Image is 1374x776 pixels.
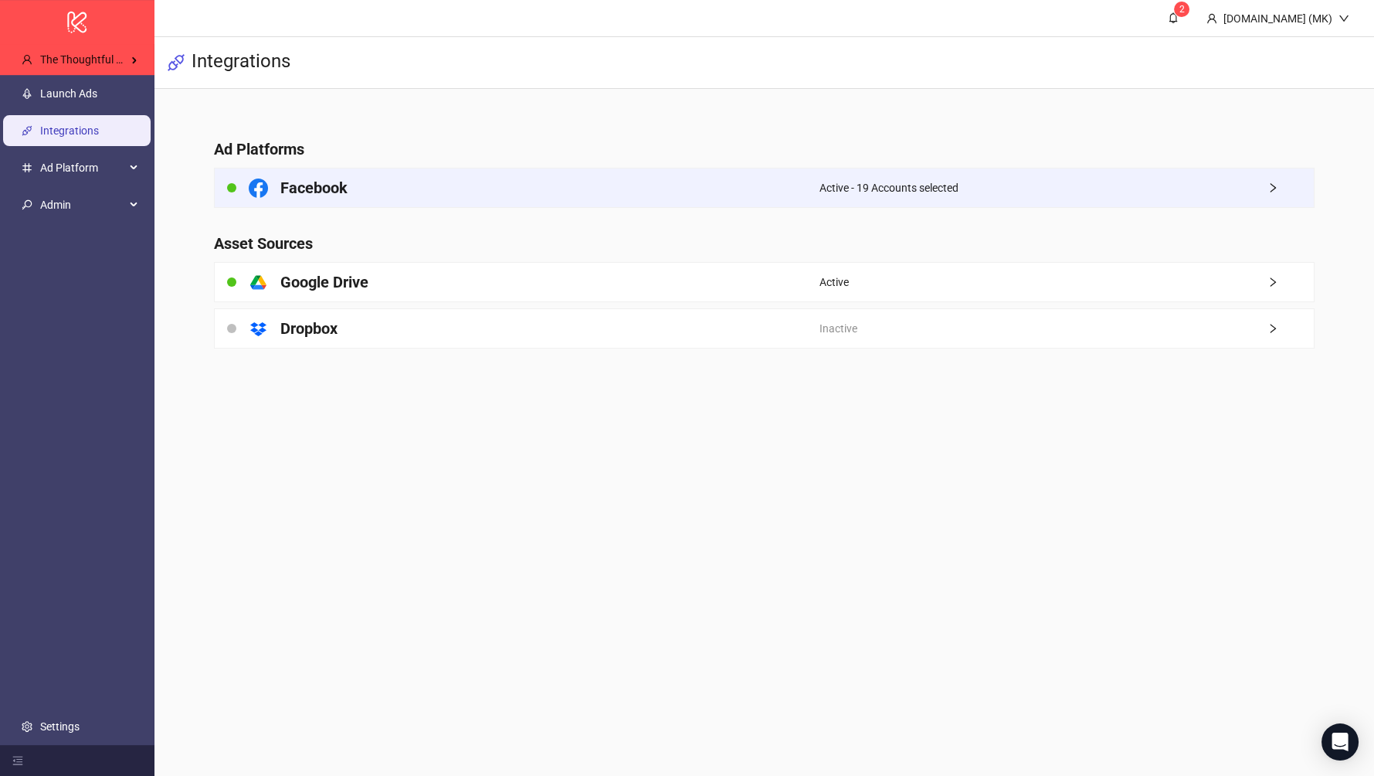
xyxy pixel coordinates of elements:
span: number [22,162,32,173]
span: The Thoughtful Agency [40,53,151,66]
span: down [1338,13,1349,24]
span: api [167,53,185,72]
h4: Ad Platforms [214,138,1315,160]
div: Open Intercom Messenger [1321,723,1359,761]
div: [DOMAIN_NAME] (MK) [1217,10,1338,27]
h4: Facebook [280,177,348,199]
span: right [1267,182,1314,193]
span: Inactive [819,320,857,337]
span: Active - 19 Accounts selected [819,179,958,196]
a: Launch Ads [40,87,97,100]
span: Ad Platform [40,152,125,183]
span: right [1267,277,1314,288]
a: Integrations [40,124,99,137]
a: FacebookActive - 19 Accounts selectedright [214,168,1315,208]
span: key [22,199,32,210]
h4: Asset Sources [214,233,1315,254]
span: user [22,54,32,65]
span: Admin [40,189,125,220]
sup: 2 [1174,2,1189,17]
span: user [1206,13,1217,24]
a: DropboxInactiveright [214,308,1315,349]
span: 2 [1179,4,1185,15]
span: bell [1168,12,1179,23]
h4: Google Drive [280,271,368,293]
h4: Dropbox [280,318,338,339]
a: Google DriveActiveright [214,262,1315,302]
span: menu-fold [12,755,23,766]
h3: Integrations [192,49,290,76]
span: Active [819,274,849,291]
span: right [1267,323,1314,334]
a: Settings [40,720,80,733]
